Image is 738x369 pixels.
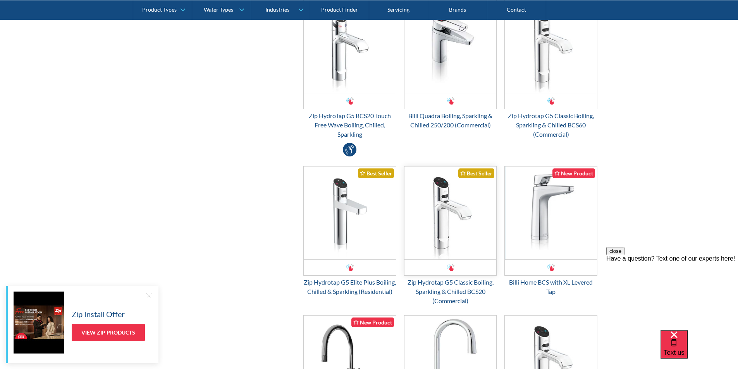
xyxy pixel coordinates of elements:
iframe: podium webchat widget prompt [606,247,738,340]
img: Billi Home BCS with XL Levered Tap [505,166,597,259]
div: Water Types [204,6,233,13]
a: Zip Hydrotap G5 Classic Boiling, Sparkling & Chilled BCS20 (Commercial)Best SellerZip Hydrotap G5... [404,166,497,305]
div: Product Types [142,6,177,13]
iframe: podium webchat widget bubble [661,330,738,369]
div: New Product [351,318,394,327]
div: Zip Hydrotap G5 Classic Boiling, Sparkling & Chilled BCS20 (Commercial) [404,278,497,305]
h5: Zip Install Offer [72,308,125,320]
div: Zip Hydrotap G5 Classic Boiling, Sparkling & Chilled BCS60 (Commercial) [504,111,597,139]
div: Best Seller [358,168,394,178]
div: Billi Home BCS with XL Levered Tap [504,278,597,296]
a: Billi Home BCS with XL Levered TapNew ProductBilli Home BCS with XL Levered Tap [504,166,597,296]
div: Zip HydroTap G5 BCS20 Touch Free Wave Boiling, Chilled, Sparkling [303,111,396,139]
div: Zip Hydrotap G5 Elite Plus Boiling, Chilled & Sparkling (Residential) [303,278,396,296]
div: Billi Quadra Boiling, Sparkling & Chilled 250/200 (Commercial) [404,111,497,130]
img: Zip Hydrotap G5 Classic Boiling, Sparkling & Chilled BCS20 (Commercial) [404,166,497,259]
a: Zip Hydrotap G5 Elite Plus Boiling, Chilled & Sparkling (Residential)Best SellerZip Hydrotap G5 E... [303,166,396,296]
a: View Zip Products [72,324,145,341]
img: Zip Hydrotap G5 Elite Plus Boiling, Chilled & Sparkling (Residential) [304,166,396,259]
div: New Product [552,168,595,178]
div: Industries [265,6,289,13]
div: Best Seller [458,168,494,178]
img: Zip Install Offer [14,292,64,354]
